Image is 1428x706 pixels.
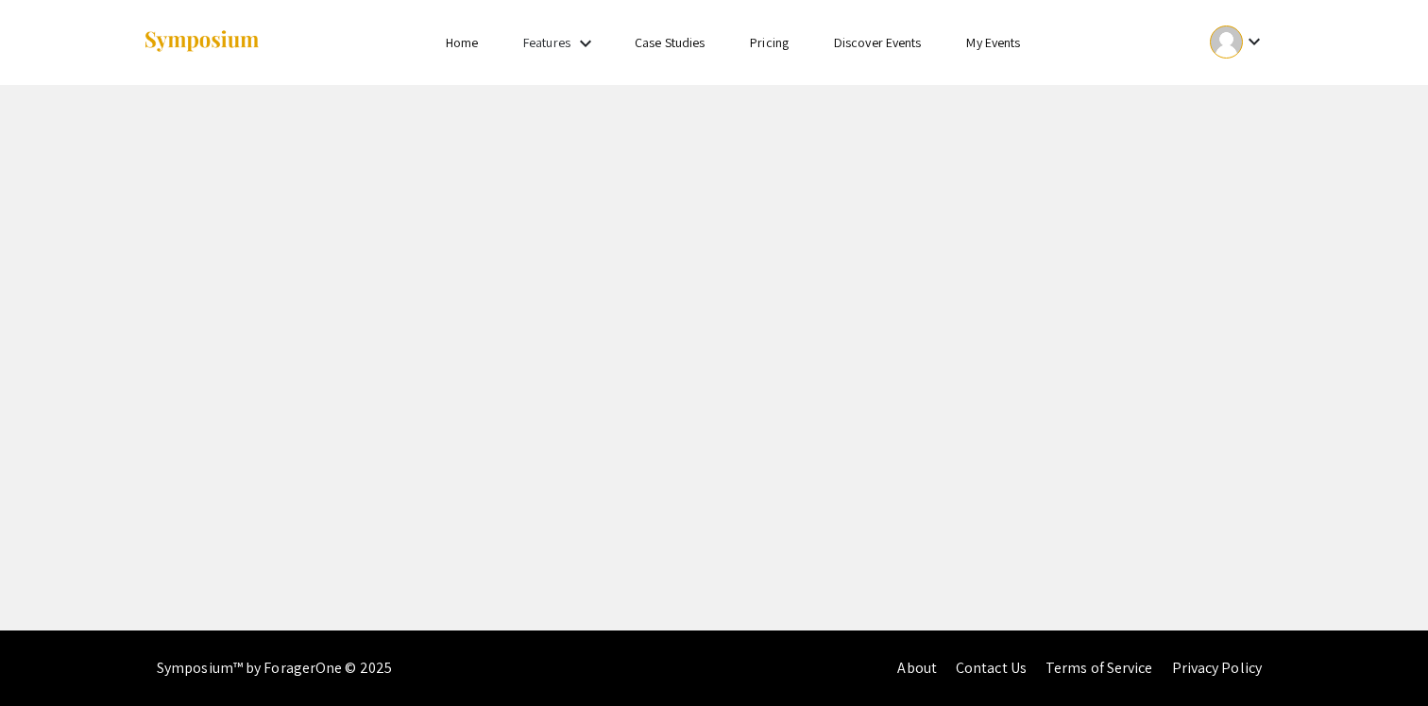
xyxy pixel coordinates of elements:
a: Home [446,34,478,51]
a: My Events [966,34,1020,51]
a: Features [523,34,570,51]
div: Symposium™ by ForagerOne © 2025 [157,630,392,706]
a: Terms of Service [1045,658,1153,678]
a: Pricing [750,34,789,51]
button: Expand account dropdown [1190,21,1285,63]
a: About [897,658,937,678]
img: Symposium by ForagerOne [143,29,261,55]
mat-icon: Expand Features list [574,32,597,55]
a: Privacy Policy [1172,658,1262,678]
a: Contact Us [956,658,1027,678]
mat-icon: Expand account dropdown [1243,30,1266,53]
a: Discover Events [834,34,922,51]
a: Case Studies [635,34,705,51]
